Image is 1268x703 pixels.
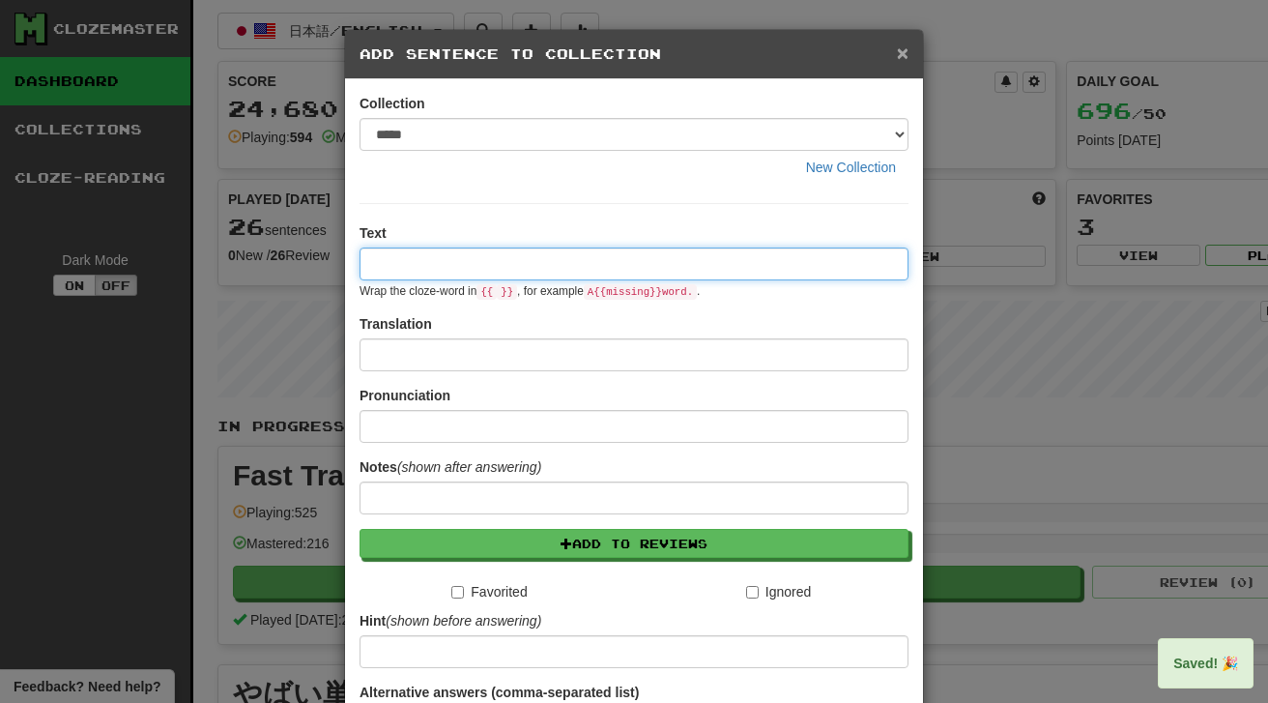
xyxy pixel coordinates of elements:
label: Pronunciation [360,386,450,405]
h5: Add Sentence to Collection [360,44,908,64]
label: Ignored [746,582,811,601]
span: × [897,42,908,64]
label: Text [360,223,387,243]
label: Translation [360,314,432,334]
em: (shown after answering) [397,459,541,475]
small: Wrap the cloze-word in , for example . [360,284,700,298]
button: New Collection [793,151,908,184]
code: }} [497,284,517,300]
em: (shown before answering) [386,613,541,629]
button: Add to Reviews [360,529,908,558]
div: Saved! 🎉 [1158,638,1254,688]
code: {{ [476,284,497,300]
label: Hint [360,611,541,630]
label: Notes [360,457,541,477]
label: Alternative answers (comma-separated list) [360,683,639,702]
input: Ignored [746,586,759,599]
code: A {{ missing }} word. [584,284,697,300]
label: Favorited [451,582,527,601]
button: Close [897,43,908,63]
label: Collection [360,94,425,113]
input: Favorited [451,586,464,599]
